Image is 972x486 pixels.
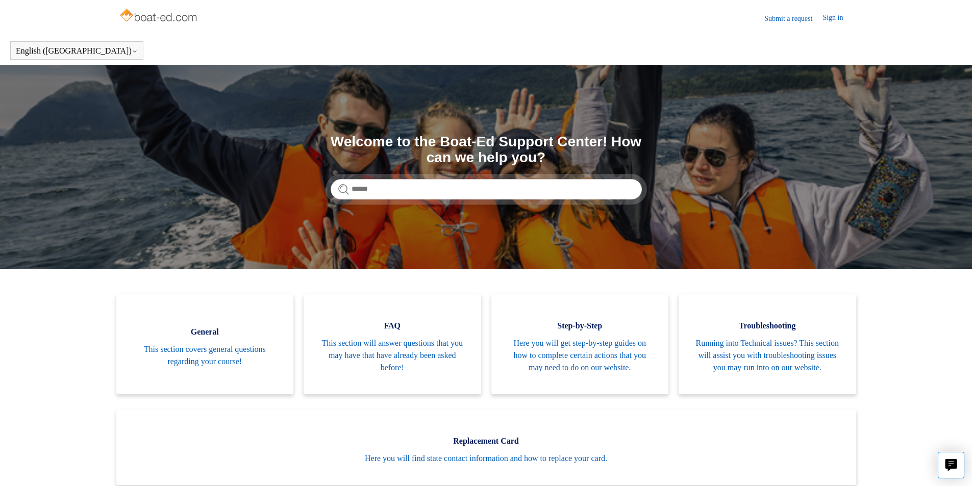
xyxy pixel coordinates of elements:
[319,337,466,374] span: This section will answer questions that you may have that have already been asked before!
[331,179,642,199] input: Search
[319,320,466,332] span: FAQ
[116,410,856,485] a: Replacement Card Here you will find state contact information and how to replace your card.
[132,435,841,447] span: Replacement Card
[16,46,138,56] button: English ([GEOGRAPHIC_DATA])
[507,320,654,332] span: Step-by-Step
[764,13,823,24] a: Submit a request
[304,294,481,394] a: FAQ This section will answer questions that you may have that have already been asked before!
[507,337,654,374] span: Here you will get step-by-step guides on how to complete certain actions that you may need to do ...
[331,134,642,166] h1: Welcome to the Boat-Ed Support Center! How can we help you?
[132,452,841,465] span: Here you will find state contact information and how to replace your card.
[679,294,856,394] a: Troubleshooting Running into Technical issues? This section will assist you with troubleshooting ...
[491,294,669,394] a: Step-by-Step Here you will get step-by-step guides on how to complete certain actions that you ma...
[823,12,853,24] a: Sign in
[116,294,294,394] a: General This section covers general questions regarding your course!
[938,452,964,478] button: Live chat
[132,326,279,338] span: General
[132,343,279,368] span: This section covers general questions regarding your course!
[694,320,841,332] span: Troubleshooting
[694,337,841,374] span: Running into Technical issues? This section will assist you with troubleshooting issues you may r...
[119,6,200,27] img: Boat-Ed Help Center home page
